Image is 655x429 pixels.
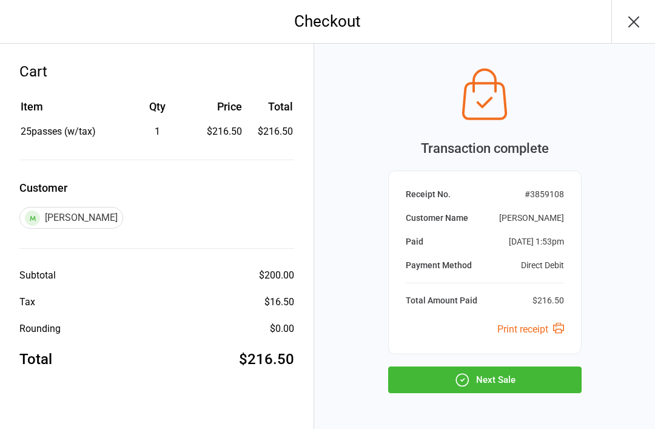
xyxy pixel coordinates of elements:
[121,98,193,123] th: Qty
[19,180,294,196] label: Customer
[19,322,61,336] div: Rounding
[521,259,564,272] div: Direct Debit
[497,323,564,335] a: Print receipt
[388,138,582,158] div: Transaction complete
[19,207,123,229] div: [PERSON_NAME]
[121,124,193,139] div: 1
[388,367,582,393] button: Next Sale
[270,322,294,336] div: $0.00
[406,212,468,225] div: Customer Name
[247,124,294,139] td: $216.50
[194,98,241,115] div: Price
[21,126,96,137] span: 25passes (w/tax)
[525,188,564,201] div: # 3859108
[406,235,423,248] div: Paid
[406,294,477,307] div: Total Amount Paid
[21,98,120,123] th: Item
[194,124,241,139] div: $216.50
[247,98,294,123] th: Total
[499,212,564,225] div: [PERSON_NAME]
[19,348,52,370] div: Total
[19,61,294,83] div: Cart
[406,188,451,201] div: Receipt No.
[19,295,35,309] div: Tax
[532,294,564,307] div: $216.50
[259,268,294,283] div: $200.00
[406,259,472,272] div: Payment Method
[509,235,564,248] div: [DATE] 1:53pm
[264,295,294,309] div: $16.50
[239,348,294,370] div: $216.50
[19,268,56,283] div: Subtotal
